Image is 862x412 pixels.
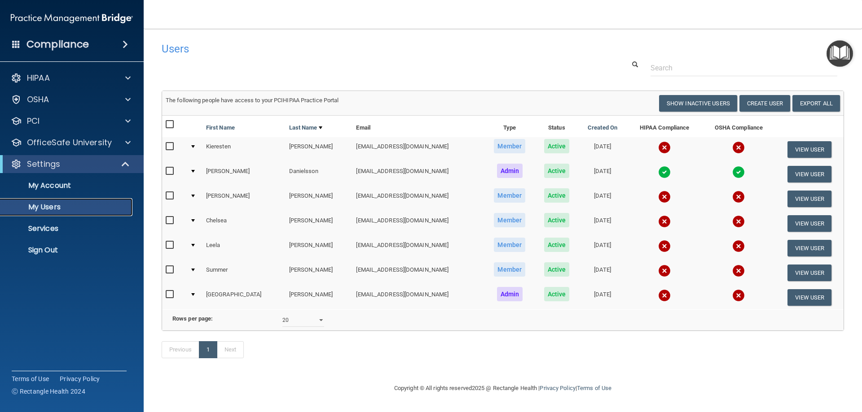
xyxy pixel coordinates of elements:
th: Status [535,116,578,137]
button: View User [787,166,832,182]
p: My Account [6,181,128,190]
b: Rows per page: [172,315,213,322]
td: Kieresten [202,137,286,162]
a: Settings [11,159,130,169]
th: Type [484,116,535,137]
td: [PERSON_NAME] [286,285,353,309]
td: [EMAIL_ADDRESS][DOMAIN_NAME] [352,162,484,186]
p: My Users [6,203,128,212]
td: [EMAIL_ADDRESS][DOMAIN_NAME] [352,137,484,162]
td: Danielsson [286,162,353,186]
button: View User [787,215,832,232]
button: View User [787,141,832,158]
img: cross.ca9f0e7f.svg [732,191,745,203]
span: Active [544,139,570,153]
span: The following people have access to your PCIHIPAA Practice Portal [166,97,339,104]
td: [PERSON_NAME] [286,260,353,285]
span: Member [494,139,525,153]
span: Active [544,287,570,301]
a: First Name [206,122,235,133]
img: cross.ca9f0e7f.svg [658,141,671,154]
td: [PERSON_NAME] [202,162,286,186]
th: HIPAA Compliance [627,116,702,137]
th: OSHA Compliance [702,116,775,137]
img: cross.ca9f0e7f.svg [658,240,671,252]
img: cross.ca9f0e7f.svg [732,240,745,252]
p: PCI [27,116,40,126]
img: cross.ca9f0e7f.svg [658,265,671,277]
td: [DATE] [578,162,627,186]
span: Active [544,238,570,252]
img: cross.ca9f0e7f.svg [658,215,671,228]
a: Previous [162,341,199,358]
a: Next [217,341,244,358]
img: cross.ca9f0e7f.svg [732,141,745,154]
td: [EMAIL_ADDRESS][DOMAIN_NAME] [352,260,484,285]
a: OfficeSafe University [11,137,131,148]
span: Active [544,213,570,227]
a: Created On [588,122,617,133]
span: Member [494,213,525,227]
a: Terms of Use [12,374,49,383]
td: [DATE] [578,260,627,285]
img: cross.ca9f0e7f.svg [658,191,671,203]
button: View User [787,191,832,207]
td: [EMAIL_ADDRESS][DOMAIN_NAME] [352,186,484,211]
a: Terms of Use [577,385,611,391]
p: Sign Out [6,246,128,255]
td: [DATE] [578,137,627,162]
button: Create User [739,95,790,112]
td: [EMAIL_ADDRESS][DOMAIN_NAME] [352,285,484,309]
span: Member [494,262,525,277]
p: OfficeSafe University [27,137,112,148]
span: Active [544,188,570,203]
td: [DATE] [578,285,627,309]
td: [PERSON_NAME] [286,137,353,162]
h4: Users [162,43,554,55]
td: [EMAIL_ADDRESS][DOMAIN_NAME] [352,236,484,260]
p: Services [6,224,128,233]
td: [PERSON_NAME] [202,186,286,211]
td: [EMAIL_ADDRESS][DOMAIN_NAME] [352,211,484,236]
a: PCI [11,116,131,126]
a: OSHA [11,94,131,105]
td: [DATE] [578,236,627,260]
span: Admin [497,287,523,301]
a: HIPAA [11,73,131,83]
span: Member [494,188,525,203]
td: Leela [202,236,286,260]
button: View User [787,240,832,256]
span: Active [544,164,570,178]
td: Chelsea [202,211,286,236]
p: OSHA [27,94,49,105]
button: Show Inactive Users [659,95,737,112]
p: Settings [27,159,60,169]
img: tick.e7d51cea.svg [732,166,745,178]
a: Privacy Policy [540,385,575,391]
button: Open Resource Center [827,40,853,67]
td: [GEOGRAPHIC_DATA] [202,285,286,309]
img: tick.e7d51cea.svg [658,166,671,178]
a: Export All [792,95,840,112]
img: PMB logo [11,9,133,27]
td: [DATE] [578,186,627,211]
td: [DATE] [578,211,627,236]
td: [PERSON_NAME] [286,211,353,236]
a: Privacy Policy [60,374,100,383]
img: cross.ca9f0e7f.svg [732,265,745,277]
h4: Compliance [26,38,89,51]
span: Admin [497,164,523,178]
button: View User [787,265,832,281]
td: Summer [202,260,286,285]
span: Member [494,238,525,252]
span: Active [544,262,570,277]
img: cross.ca9f0e7f.svg [732,289,745,302]
th: Email [352,116,484,137]
span: Ⓒ Rectangle Health 2024 [12,387,85,396]
td: [PERSON_NAME] [286,236,353,260]
td: [PERSON_NAME] [286,186,353,211]
div: Copyright © All rights reserved 2025 @ Rectangle Health | | [339,374,667,403]
button: View User [787,289,832,306]
a: Last Name [289,122,322,133]
img: cross.ca9f0e7f.svg [732,215,745,228]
